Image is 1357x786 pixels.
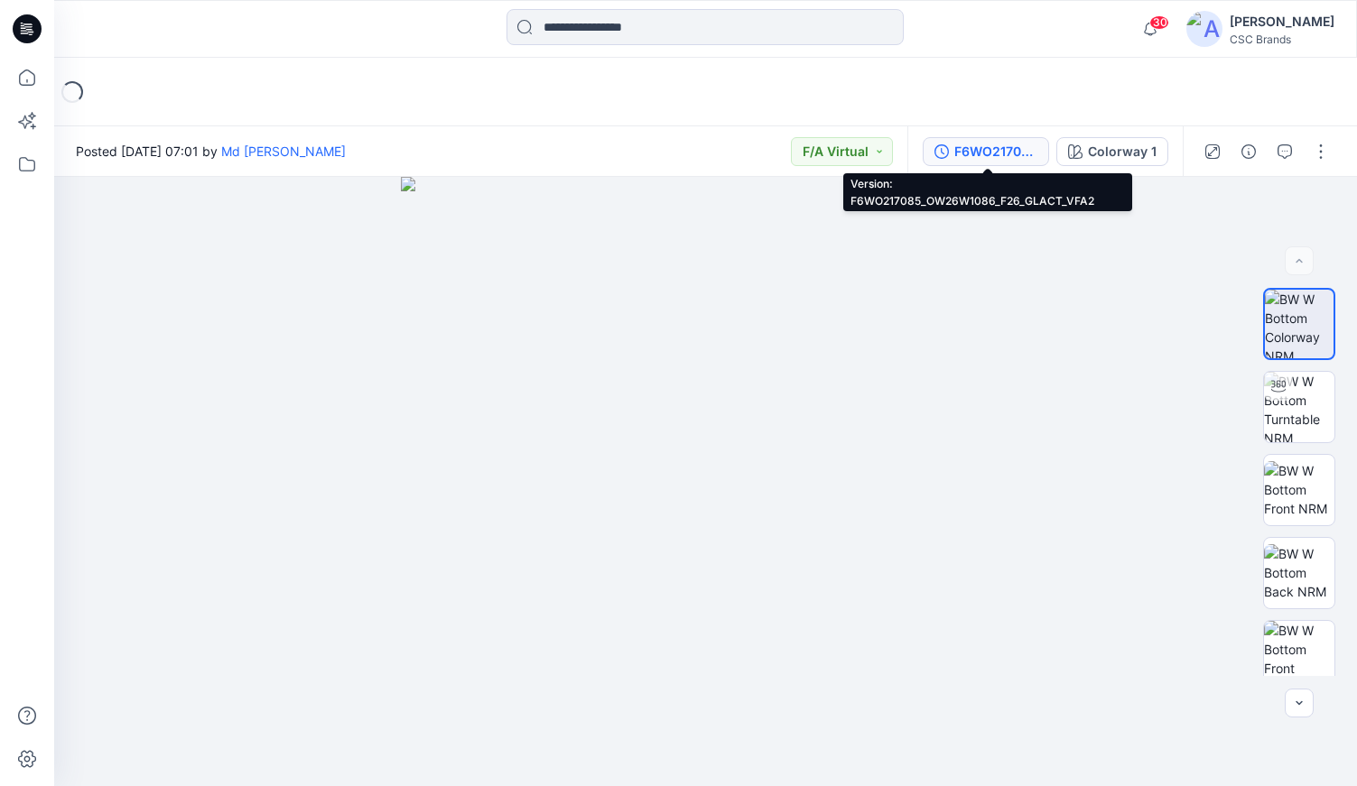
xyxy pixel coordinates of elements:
img: BW W Bottom Turntable NRM [1264,372,1334,442]
img: avatar [1186,11,1222,47]
img: BW W Bottom Colorway NRM [1265,290,1334,358]
button: Details [1234,137,1263,166]
div: [PERSON_NAME] [1230,11,1334,32]
a: Md [PERSON_NAME] [221,143,346,159]
img: BW W Bottom Front CloseUp NRM [1264,621,1334,691]
div: F6WO217085_OW26W1086_F26_GLACT_VFA2 [954,142,1037,162]
span: 30 [1149,15,1169,30]
div: CSC Brands [1230,32,1334,46]
span: Posted [DATE] 07:01 by [76,142,346,161]
img: eyJhbGciOiJIUzI1NiIsImtpZCI6IjAiLCJzbHQiOiJzZXMiLCJ0eXAiOiJKV1QifQ.eyJkYXRhIjp7InR5cGUiOiJzdG9yYW... [401,177,1010,786]
button: Colorway 1 [1056,137,1168,166]
button: F6WO217085_OW26W1086_F26_GLACT_VFA2 [923,137,1049,166]
img: BW W Bottom Back NRM [1264,544,1334,601]
img: BW W Bottom Front NRM [1264,461,1334,518]
div: Colorway 1 [1088,142,1157,162]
